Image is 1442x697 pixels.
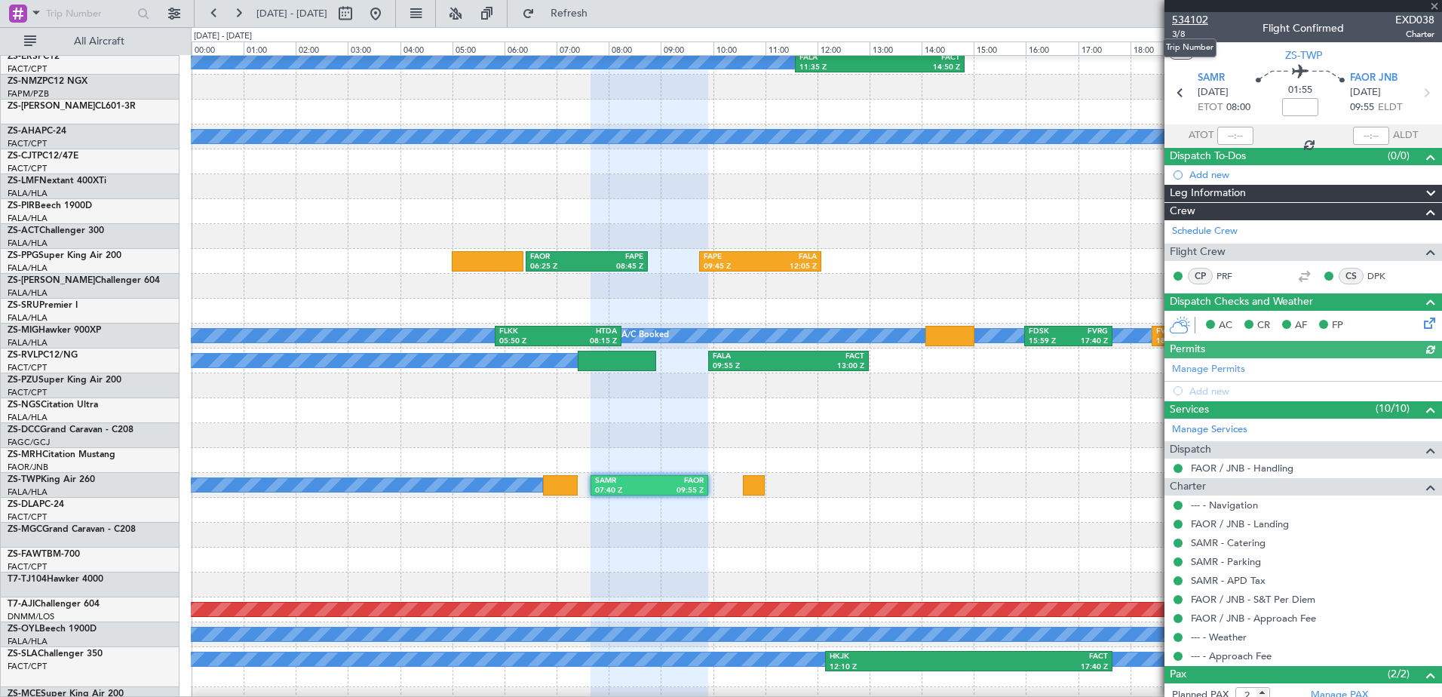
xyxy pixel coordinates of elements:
a: FALA/HLA [8,412,48,423]
div: 15:00 [974,41,1026,55]
div: FALA [799,53,880,63]
div: FACT [969,652,1108,662]
a: FACT/CPT [8,661,47,672]
span: SAMR [1198,71,1225,86]
div: 08:15 Z [558,336,617,347]
div: 18:00 [1131,41,1183,55]
a: Schedule Crew [1172,224,1238,239]
a: ZS-PZUSuper King Air 200 [8,376,121,385]
div: 12:10 Z [830,662,968,673]
div: 18:25 Z [1156,336,1195,347]
span: ZS-AHA [8,127,41,136]
div: 09:00 [661,41,713,55]
div: 14:50 Z [880,63,961,73]
span: ZS-ACT [8,226,39,235]
span: Dispatch To-Dos [1170,148,1246,165]
span: EXD038 [1395,12,1434,28]
span: ZS-PPG [8,251,38,260]
a: ZS-MIGHawker 900XP [8,326,101,335]
span: Flight Crew [1170,244,1226,261]
div: 16:00 [1026,41,1078,55]
span: ETOT [1198,100,1223,115]
a: DNMM/LOS [8,611,54,622]
span: Pax [1170,666,1186,683]
div: 00:00 [192,41,244,55]
div: 08:45 Z [587,262,643,272]
div: FAPE [704,252,760,263]
a: ZS-RVLPC12/NG [8,351,78,360]
div: HTDA [558,327,617,337]
a: FACT/CPT [8,362,47,373]
span: Charter [1395,28,1434,41]
span: ZS-MRH [8,450,42,459]
div: 01:00 [244,41,296,55]
span: ZS-LMF [8,177,39,186]
span: Leg Information [1170,185,1246,202]
a: FACT/CPT [8,511,47,523]
span: ZS-SLA [8,649,38,659]
div: FDSK [1029,327,1068,337]
span: 09:55 [1350,100,1374,115]
a: FACT/CPT [8,561,47,573]
span: AC [1219,318,1232,333]
a: ZS-NMZPC12 NGX [8,77,87,86]
div: 10:00 [713,41,765,55]
a: Manage Services [1172,422,1247,438]
span: (10/10) [1376,401,1410,416]
span: ZS-RVL [8,351,38,360]
div: FALA [713,352,789,362]
button: All Aircraft [17,29,164,54]
a: FAGC/GCJ [8,437,50,448]
div: 06:00 [505,41,557,55]
span: 534102 [1172,12,1208,28]
a: DPK [1367,269,1401,283]
a: SAMR - Catering [1191,536,1266,549]
span: (2/2) [1388,666,1410,682]
span: ZS-MGC [8,525,42,534]
a: FACT/CPT [8,63,47,75]
a: FAOR / JNB - S&T Per Diem [1191,593,1315,606]
div: 06:25 Z [530,262,587,272]
a: FAOR / JNB - Landing [1191,517,1289,530]
span: ZS-[PERSON_NAME] [8,102,95,111]
span: ZS-SRU [8,301,39,310]
span: ZS-NGS [8,401,41,410]
input: Trip Number [46,2,133,25]
div: 09:55 Z [649,486,704,496]
span: ZS-TWP [8,475,41,484]
div: SAMR [595,476,649,487]
a: FAOR / JNB - Handling [1191,462,1293,474]
div: 11:35 Z [799,63,880,73]
a: ZS-[PERSON_NAME]CL601-3R [8,102,136,111]
a: ZS-OYLBeech 1900D [8,625,97,634]
span: (0/0) [1388,148,1410,164]
span: ZS-OYL [8,625,39,634]
div: 09:55 Z [713,361,789,372]
a: ZS-SLAChallenger 350 [8,649,103,659]
a: ZS-NGSCitation Ultra [8,401,98,410]
div: CS [1339,268,1364,284]
div: 05:00 [453,41,505,55]
div: FVRG [1069,327,1108,337]
div: FLKK [499,327,558,337]
div: FVRG [1156,327,1195,337]
span: ELDT [1378,100,1402,115]
span: AF [1295,318,1307,333]
a: FALA/HLA [8,287,48,299]
a: FALA/HLA [8,263,48,274]
div: 09:45 Z [704,262,760,272]
a: ZS-TWPKing Air 260 [8,475,95,484]
span: ZS-MIG [8,326,38,335]
span: ALDT [1393,128,1418,143]
span: Charter [1170,478,1206,496]
a: FALA/HLA [8,312,48,324]
span: T7-TJ104 [8,575,47,584]
div: FALA [760,252,817,263]
div: FACT [880,53,961,63]
div: 13:00 Z [789,361,865,372]
div: 12:05 Z [760,262,817,272]
div: FAPE [587,252,643,263]
span: Crew [1170,203,1195,220]
div: FAOR [530,252,587,263]
a: FAPM/PZB [8,88,49,100]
